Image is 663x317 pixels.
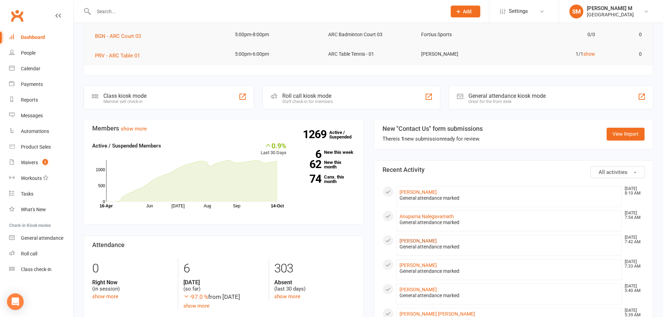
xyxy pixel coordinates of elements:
[42,159,48,165] span: 2
[21,81,43,87] div: Payments
[183,279,263,292] div: (so far)
[9,45,73,61] a: People
[9,202,73,217] a: What's New
[282,93,333,99] div: Roll call kiosk mode
[599,169,628,175] span: All activities
[382,166,645,173] h3: Recent Activity
[103,93,147,99] div: Class kiosk mode
[400,287,437,292] a: [PERSON_NAME]
[9,262,73,277] a: Class kiosk mode
[121,126,147,132] a: show more
[508,46,601,62] td: 1/1
[400,268,619,274] div: General attendance marked
[297,159,321,169] strong: 62
[400,244,619,250] div: General attendance marked
[21,251,37,256] div: Roll call
[9,186,73,202] a: Tasks
[21,50,35,56] div: People
[92,293,118,300] a: show more
[587,5,634,11] div: [PERSON_NAME] M
[9,124,73,139] a: Automations
[9,92,73,108] a: Reports
[7,293,24,310] div: Open Intercom Messenger
[92,125,355,132] h3: Members
[400,293,619,299] div: General attendance marked
[9,246,73,262] a: Roll call
[607,128,645,140] a: View Report
[274,279,354,286] strong: Absent
[569,5,583,18] div: SM
[9,155,73,171] a: Waivers 2
[451,6,480,17] button: Add
[329,125,360,144] a: 1269Active / Suspended
[297,160,355,169] a: 62New this month
[92,279,173,286] strong: Right Now
[601,26,648,43] td: 0
[463,9,472,14] span: Add
[261,142,286,157] div: Last 30 Days
[508,26,601,43] td: 0/0
[229,46,322,62] td: 5:00pm-6:00pm
[415,26,508,43] td: Fortius Sports
[9,77,73,92] a: Payments
[95,32,146,40] button: BGN - ARC Court 03
[183,293,208,300] span: -97.0 %
[8,7,26,24] a: Clubworx
[9,139,73,155] a: Product Sales
[21,128,49,134] div: Automations
[92,7,442,16] input: Search...
[261,142,286,149] div: 0.9%
[400,220,619,225] div: General attendance marked
[21,267,52,272] div: Class check-in
[183,292,263,302] div: from [DATE]
[21,97,38,103] div: Reports
[401,136,404,142] strong: 1
[509,3,528,19] span: Settings
[95,33,141,39] span: BGN - ARC Court 03
[95,51,145,60] button: PRV - ARC Table 01
[297,174,321,184] strong: 74
[183,258,263,279] div: 6
[229,26,322,43] td: 5:00pm-8:00pm
[274,279,354,292] div: (last 30 days)
[282,99,333,104] div: Staff check-in for members
[400,214,454,219] a: Anupama Nalegavamath
[103,99,147,104] div: Member self check-in
[183,279,263,286] strong: [DATE]
[21,113,43,118] div: Messages
[297,175,355,184] a: 74Canx. this month
[92,241,355,248] h3: Attendance
[9,30,73,45] a: Dashboard
[297,150,355,154] a: 6New this week
[9,61,73,77] a: Calendar
[400,262,437,268] a: [PERSON_NAME]
[92,279,173,292] div: (in session)
[183,303,210,309] a: show more
[322,26,415,43] td: ARC Badminton Court 03
[92,258,173,279] div: 0
[21,144,51,150] div: Product Sales
[400,189,437,195] a: [PERSON_NAME]
[621,235,644,244] time: [DATE] 7:42 AM
[583,51,595,57] a: show
[591,166,645,178] button: All activities
[21,175,42,181] div: Workouts
[400,238,437,244] a: [PERSON_NAME]
[274,258,354,279] div: 303
[9,230,73,246] a: General attendance kiosk mode
[274,293,300,300] a: show more
[9,171,73,186] a: Workouts
[468,99,546,104] div: Great for the front desk
[9,108,73,124] a: Messages
[303,129,329,140] strong: 1269
[21,191,33,197] div: Tasks
[92,143,161,149] strong: Active / Suspended Members
[621,260,644,269] time: [DATE] 7:33 AM
[400,195,619,201] div: General attendance marked
[21,235,63,241] div: General attendance
[21,66,40,71] div: Calendar
[400,311,475,317] a: [PERSON_NAME] [PERSON_NAME]
[621,211,644,220] time: [DATE] 7:54 AM
[21,34,45,40] div: Dashboard
[587,11,634,18] div: [GEOGRAPHIC_DATA]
